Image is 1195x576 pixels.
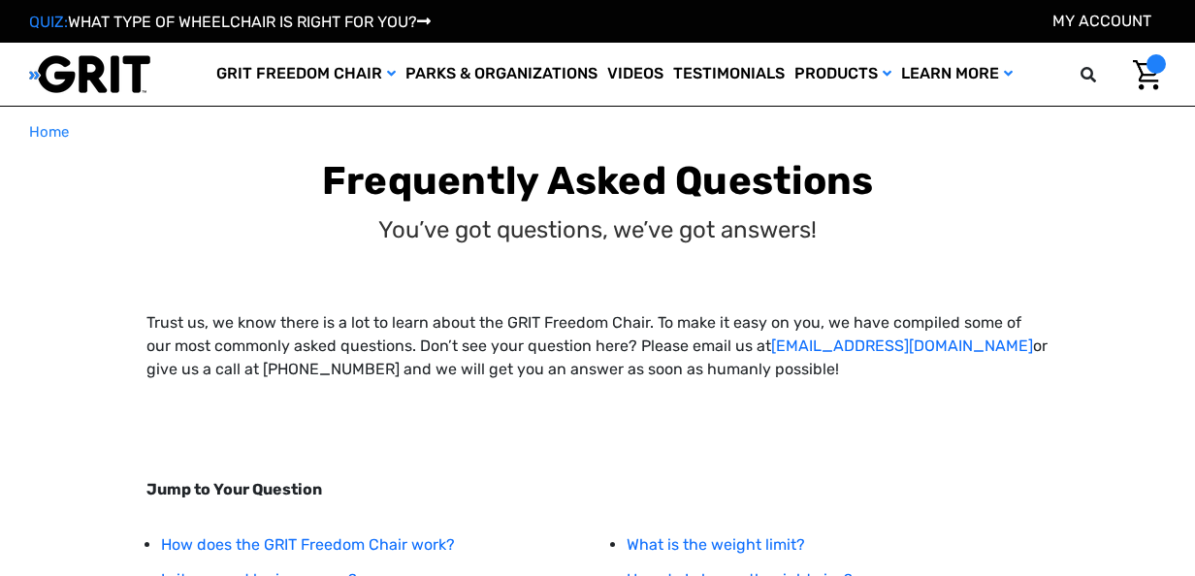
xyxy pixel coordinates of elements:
strong: Jump to Your Question [146,480,322,498]
a: Learn More [896,43,1017,106]
a: What is the weight limit? [627,535,805,554]
a: Testimonials [668,43,790,106]
input: Search [1089,54,1118,95]
a: GRIT Freedom Chair [211,43,401,106]
a: Products [790,43,896,106]
nav: Breadcrumb [29,121,1166,144]
p: You’ve got questions, we’ve got answers! [378,212,817,247]
a: Home [29,121,69,144]
img: Cart [1133,60,1161,90]
b: Frequently Asked Questions [322,158,874,204]
a: Videos [602,43,668,106]
img: GRIT All-Terrain Wheelchair and Mobility Equipment [29,54,150,94]
p: Trust us, we know there is a lot to learn about the GRIT Freedom Chair. To make it easy on you, w... [146,311,1049,381]
span: Home [29,123,69,141]
a: Account [1052,12,1151,30]
a: Parks & Organizations [401,43,602,106]
a: How does the GRIT Freedom Chair work? [161,535,455,554]
a: [EMAIL_ADDRESS][DOMAIN_NAME] [771,336,1033,355]
a: Cart with 0 items [1118,54,1166,95]
a: QUIZ:WHAT TYPE OF WHEELCHAIR IS RIGHT FOR YOU? [29,13,431,31]
span: QUIZ: [29,13,68,31]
